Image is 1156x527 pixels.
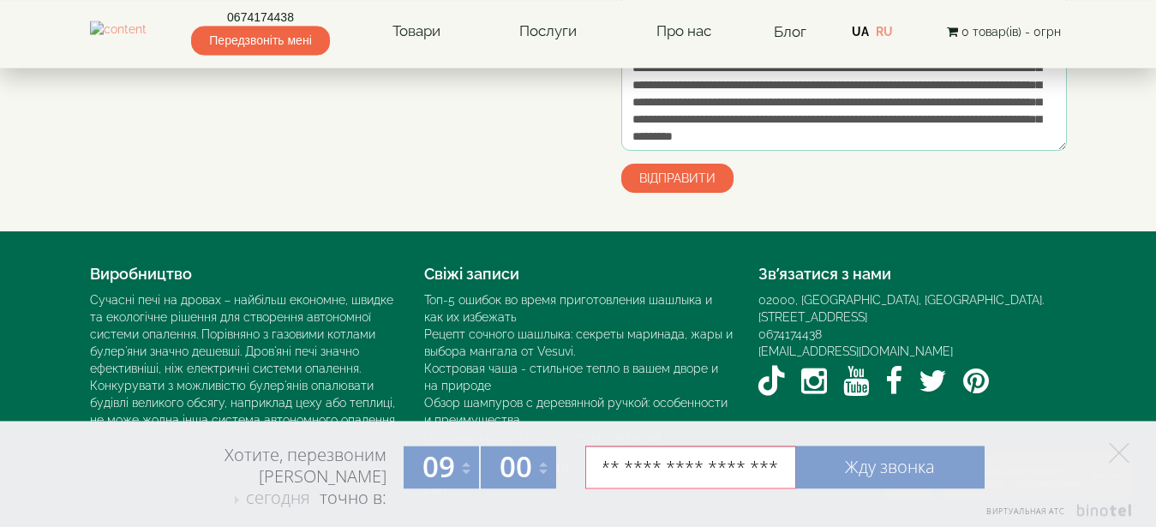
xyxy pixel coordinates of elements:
a: Рецепт сочного шашлыка: секреты маринада, жары и выбора мангала от Vesuvi. [424,327,733,358]
a: YouTube VESUVI [843,360,869,403]
a: Pinterest VESUVI [963,360,989,403]
span: Виртуальная АТС [986,506,1065,517]
a: Костровая чаша - стильное тепло в вашем дворе и на природе [424,362,718,392]
span: 09 [422,447,455,486]
div: 02000, [GEOGRAPHIC_DATA], [GEOGRAPHIC_DATA]. [STREET_ADDRESS] [758,291,1067,326]
h4: Виробництво [90,266,398,283]
a: RU [876,25,893,39]
span: 00 [500,447,532,486]
a: Топ-5 ошибок во время приготовления шашлыка и как их избежать [424,293,712,324]
a: Жду звонка [796,446,985,488]
a: Обзор шампуров с деревянной ручкой: особенности и преимущества [424,396,728,427]
h4: Свіжі записи [424,266,733,283]
a: Instagram VESUVI [801,360,827,403]
a: Twitter / X VESUVI [919,360,947,403]
span: сегодня [246,486,310,509]
button: Відправити [621,164,734,193]
div: Сучасні печі на дровах – найбільш економне, швидке та екологічне рішення для створення автономної... [90,291,398,428]
img: content [90,21,147,42]
a: TikTok VESUVI [758,360,785,403]
div: Хотите, перезвоним [PERSON_NAME] точно в: [159,444,386,511]
a: Товари [375,12,458,51]
a: Блог [774,23,806,40]
a: [EMAIL_ADDRESS][DOMAIN_NAME] [758,344,953,358]
span: 0 товар(ів) - 0грн [961,25,1061,39]
a: Facebook VESUVI [885,360,902,403]
a: UA [852,25,869,39]
a: Послуги [502,12,594,51]
a: Про нас [639,12,728,51]
button: 0 товар(ів) - 0грн [942,22,1066,41]
a: 0674174438 [758,327,822,341]
h4: Зв’язатися з нами [758,266,1067,283]
a: Виртуальная АТС [976,504,1135,527]
span: Передзвоніть мені [191,26,329,55]
a: 0674174438 [191,9,329,26]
